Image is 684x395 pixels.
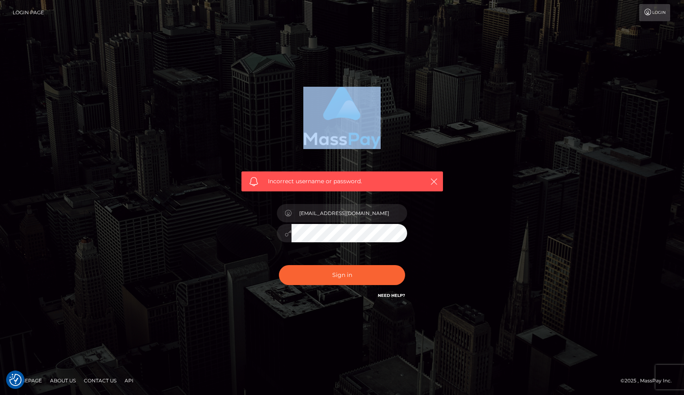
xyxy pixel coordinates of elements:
[292,204,407,222] input: Username...
[639,4,670,21] a: Login
[81,374,120,387] a: Contact Us
[303,87,381,149] img: MassPay Login
[378,293,405,298] a: Need Help?
[9,374,22,386] button: Consent Preferences
[620,376,678,385] div: © 2025 , MassPay Inc.
[9,374,45,387] a: Homepage
[13,4,44,21] a: Login Page
[268,177,417,186] span: Incorrect username or password.
[279,265,405,285] button: Sign in
[121,374,137,387] a: API
[47,374,79,387] a: About Us
[9,374,22,386] img: Revisit consent button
